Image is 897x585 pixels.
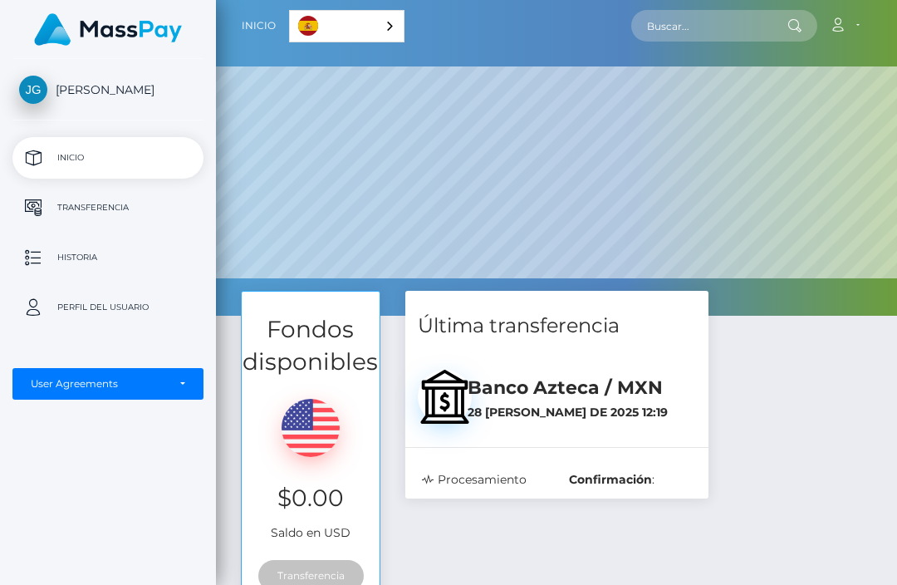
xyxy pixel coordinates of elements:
[242,313,380,378] h3: Fondos disponibles
[12,237,203,278] a: Historia
[12,187,203,229] a: Transferencia
[242,8,276,43] a: Inicio
[282,399,340,457] img: USD.png
[569,472,652,487] b: Confirmación
[19,195,197,220] p: Transferencia
[290,11,404,42] a: Español
[12,368,203,400] button: User Agreements
[631,10,787,42] input: Buscar...
[418,312,696,341] h4: Última transferencia
[19,145,197,170] p: Inicio
[289,10,404,42] div: Language
[12,287,203,328] a: Perfil del usuario
[556,471,704,489] div: :
[254,482,367,514] h3: $0.00
[19,245,197,270] p: Historia
[19,295,197,320] p: Perfil del usuario
[409,471,557,489] div: Procesamiento
[468,376,695,401] h5: Banco Azteca / MXN
[12,82,203,97] span: [PERSON_NAME]
[289,10,404,42] aside: Language selected: Español
[468,406,695,420] h6: 28 [PERSON_NAME] de 2025 12:19
[12,137,203,179] a: Inicio
[242,378,380,550] div: Saldo en USD
[34,13,182,46] img: MassPay
[418,370,472,424] img: bank.svg
[31,377,167,391] div: User Agreements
